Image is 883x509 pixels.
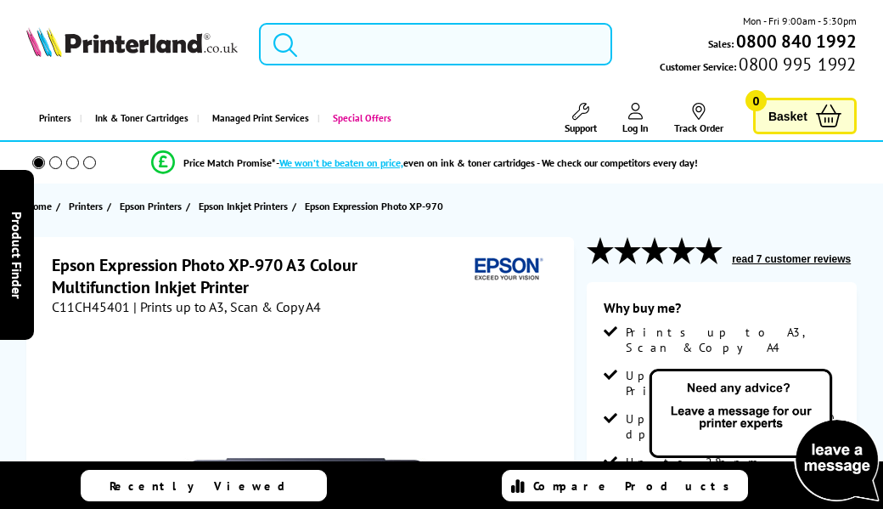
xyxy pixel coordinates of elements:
[736,56,856,72] span: 0800 995 1992
[199,197,292,215] a: Epson Inkjet Printers
[276,156,698,169] div: - even on ink & toner cartridges - We check our competitors every day!
[26,197,52,215] span: Home
[626,325,840,355] span: Prints up to A3, Scan & Copy A4
[80,97,197,140] a: Ink & Toner Cartridges
[305,200,443,212] span: Epson Expression Photo XP-970
[626,411,840,442] span: Up to 5,760 x 1,440 dpi Print
[26,27,238,57] img: Printerland Logo
[52,298,130,315] span: C11CH45401
[279,156,403,169] span: We won’t be beaten on price,
[727,252,856,266] button: read 7 customer reviews
[622,122,649,134] span: Log In
[565,122,597,134] span: Support
[768,105,807,127] span: Basket
[626,368,840,399] span: Up to 28ppm Mono Print
[708,36,734,52] span: Sales:
[52,254,468,298] h1: Epson Expression Photo XP-970 A3 Colour Multifunction Inkjet Printer
[69,197,107,215] a: Printers
[565,103,597,134] a: Support
[318,97,400,140] a: Special Offers
[183,156,276,169] span: Price Match Promise*
[8,211,25,298] span: Product Finder
[645,366,883,506] img: Open Live Chat window
[120,197,186,215] a: Epson Printers
[26,27,238,60] a: Printerland Logo
[745,90,767,111] span: 0
[95,97,188,140] span: Ink & Toner Cartridges
[674,103,723,134] a: Track Order
[133,298,321,315] span: | Prints up to A3, Scan & Copy A4
[753,98,857,134] a: Basket 0
[502,470,748,501] a: Compare Products
[468,254,546,286] img: Epson
[81,470,327,501] a: Recently Viewed
[736,30,857,53] b: 0800 840 1992
[660,56,856,75] span: Customer Service:
[604,299,840,325] div: Why buy me?
[622,103,649,134] a: Log In
[734,33,857,49] a: 0800 840 1992
[110,478,302,494] span: Recently Viewed
[8,148,840,178] li: modal_Promise
[120,197,182,215] span: Epson Printers
[26,197,56,215] a: Home
[69,197,103,215] span: Printers
[626,455,840,485] span: Up to 28ppm Colour Print
[743,13,857,29] span: Mon - Fri 9:00am - 5:30pm
[26,97,80,140] a: Printers
[533,478,739,494] span: Compare Products
[199,197,288,215] span: Epson Inkjet Printers
[197,97,318,140] a: Managed Print Services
